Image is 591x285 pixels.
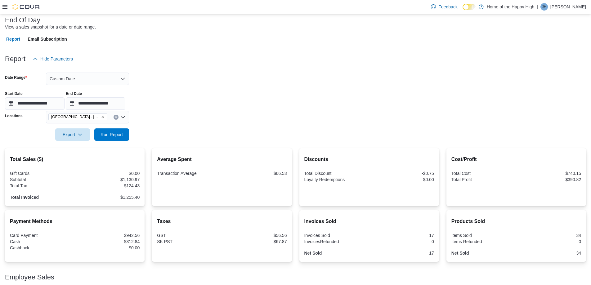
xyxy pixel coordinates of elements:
label: End Date [66,91,82,96]
button: Run Report [94,128,129,141]
input: Press the down key to open a popover containing a calendar. [5,97,65,110]
div: $0.00 [370,177,434,182]
strong: Total Invoiced [10,195,39,200]
div: Loyalty Redemptions [304,177,368,182]
div: GST [157,233,221,238]
div: Items Refunded [451,239,515,244]
div: 17 [370,251,434,256]
p: | [537,3,538,11]
h2: Invoices Sold [304,218,434,225]
strong: Net Sold [451,251,469,256]
div: -$0.75 [370,171,434,176]
div: Total Tax [10,183,74,188]
div: $390.82 [517,177,581,182]
h2: Discounts [304,156,434,163]
div: $740.15 [517,171,581,176]
div: $124.43 [76,183,140,188]
div: Total Discount [304,171,368,176]
h2: Taxes [157,218,287,225]
div: 34 [517,233,581,238]
div: 0 [370,239,434,244]
h3: Report [5,55,25,63]
div: 17 [370,233,434,238]
div: 34 [517,251,581,256]
span: Dark Mode [463,10,463,11]
div: InvoicesRefunded [304,239,368,244]
button: Hide Parameters [30,53,75,65]
label: Date Range [5,75,27,80]
h2: Cost/Profit [451,156,581,163]
div: Cash [10,239,74,244]
div: Items Sold [451,233,515,238]
div: Transaction Average [157,171,221,176]
div: Subtotal [10,177,74,182]
div: $56.56 [223,233,287,238]
span: Run Report [101,131,123,138]
h2: Average Spent [157,156,287,163]
input: Dark Mode [463,4,476,10]
div: View a sales snapshot for a date or date range. [5,24,96,30]
button: Custom Date [46,73,129,85]
div: $312.84 [76,239,140,244]
div: $0.00 [76,171,140,176]
span: [GEOGRAPHIC_DATA] - [GEOGRAPHIC_DATA] - Fire & Flower [51,114,100,120]
h2: Total Sales ($) [10,156,140,163]
div: $1,255.40 [76,195,140,200]
div: $66.53 [223,171,287,176]
div: Invoices Sold [304,233,368,238]
span: Email Subscription [28,33,67,45]
div: 0 [517,239,581,244]
h2: Payment Methods [10,218,140,225]
h2: Products Sold [451,218,581,225]
button: Remove Battleford - Battleford Crossing - Fire & Flower from selection in this group [101,115,105,119]
h3: Employee Sales [5,274,54,281]
div: Joshua Hunt [540,3,548,11]
div: Gift Cards [10,171,74,176]
div: $942.56 [76,233,140,238]
div: $0.00 [76,245,140,250]
button: Open list of options [120,115,125,120]
span: Feedback [438,4,457,10]
div: Total Profit [451,177,515,182]
strong: Net Sold [304,251,322,256]
div: SK PST [157,239,221,244]
img: Cova [12,4,40,10]
a: Feedback [428,1,460,13]
span: Battleford - Battleford Crossing - Fire & Flower [48,114,107,120]
label: Start Date [5,91,23,96]
div: Cashback [10,245,74,250]
div: Card Payment [10,233,74,238]
button: Export [55,128,90,141]
span: JH [542,3,547,11]
span: Export [59,128,86,141]
div: $67.87 [223,239,287,244]
input: Press the down key to open a popover containing a calendar. [66,97,125,110]
label: Locations [5,114,23,118]
div: $1,130.97 [76,177,140,182]
span: Report [6,33,20,45]
p: [PERSON_NAME] [550,3,586,11]
p: Home of the Happy High [487,3,534,11]
button: Clear input [114,115,119,120]
div: Total Cost [451,171,515,176]
h3: End Of Day [5,16,40,24]
span: Hide Parameters [40,56,73,62]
